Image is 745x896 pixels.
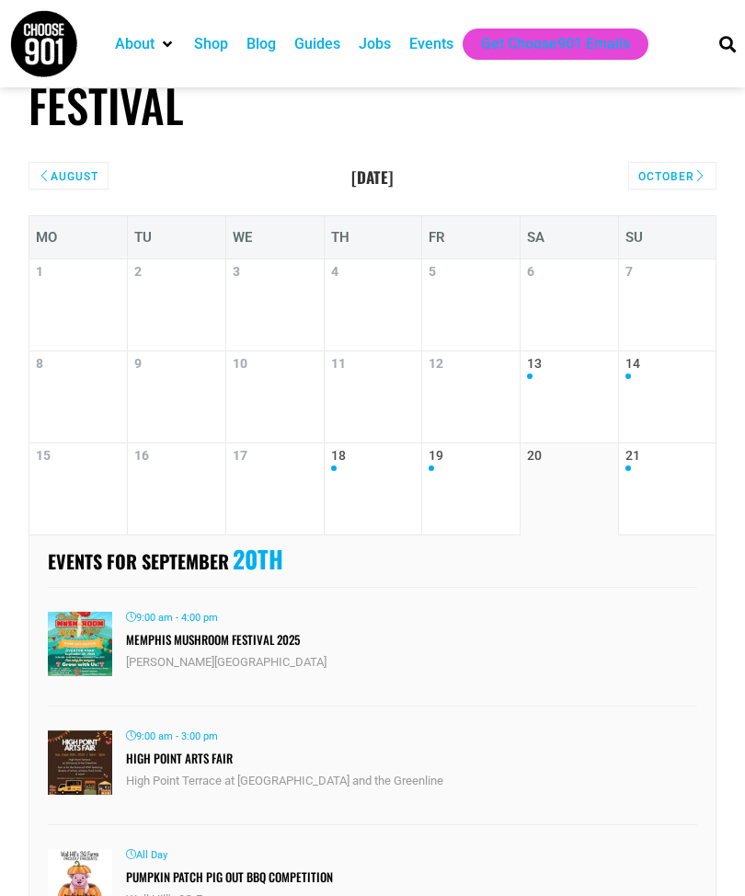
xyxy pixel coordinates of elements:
dt: 7 [618,259,716,351]
img: Colorful poster for the Memphis Mushroom Festival 2025 at Overton Park on September 20, featuring... [48,612,112,676]
dt: 11 [324,351,422,443]
a: About [115,33,155,55]
h2: [DATE] [29,168,716,187]
a: Get Choose901 Emails [481,33,630,55]
dt: MO [29,215,127,259]
div: 9:00 am - 4:00 pm [126,612,697,624]
dt: 8 [29,351,127,443]
a: Pumpkin Patch Pig Out BBQ Competition [126,867,333,886]
dt: 1 [29,259,127,351]
dt: 5 [421,259,520,351]
dt: 2 [127,259,225,351]
nav: Main nav [106,29,693,60]
h1: Festival [29,78,716,132]
dt: WE [225,215,324,259]
img: high point arts fairs [48,730,112,795]
dt: SU [618,215,716,259]
dt: 10 [225,351,324,443]
a: High Point Arts Fair [126,749,233,767]
dt: TU [127,215,225,259]
dt: 17 [225,443,324,535]
div: [PERSON_NAME][GEOGRAPHIC_DATA] [126,655,697,671]
dt: TH [324,215,422,259]
a: Shop [194,33,228,55]
h6: Events for September [48,549,229,573]
a: Jobs [359,33,391,55]
a: 20 [527,448,612,531]
dt: 3 [225,259,324,351]
h3: 20th [233,545,283,573]
a: Memphis Mushroom Festival 2025 [126,630,300,649]
dt: 9 [127,351,225,443]
a: 13 [527,356,612,438]
div: About [106,29,185,60]
div: 9:00 am - 3:00 pm [126,730,697,742]
a: Events [409,33,453,55]
dt: FR [421,215,520,259]
div: All Day [126,849,697,861]
dt: 15 [29,443,127,535]
a: 14 [625,356,709,438]
dt: 12 [421,351,520,443]
dt: SA [520,215,618,259]
a: 19 [429,448,513,530]
a: 21 [625,448,709,530]
dt: 4 [324,259,422,351]
a: 18 [331,448,416,530]
dt: 6 [520,259,618,351]
dt: 16 [127,443,225,535]
a: Guides [294,33,340,55]
div: Search [712,29,742,59]
div: High Point Terrace at [GEOGRAPHIC_DATA] and the Greenline [126,774,697,789]
a: Blog [246,33,276,55]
